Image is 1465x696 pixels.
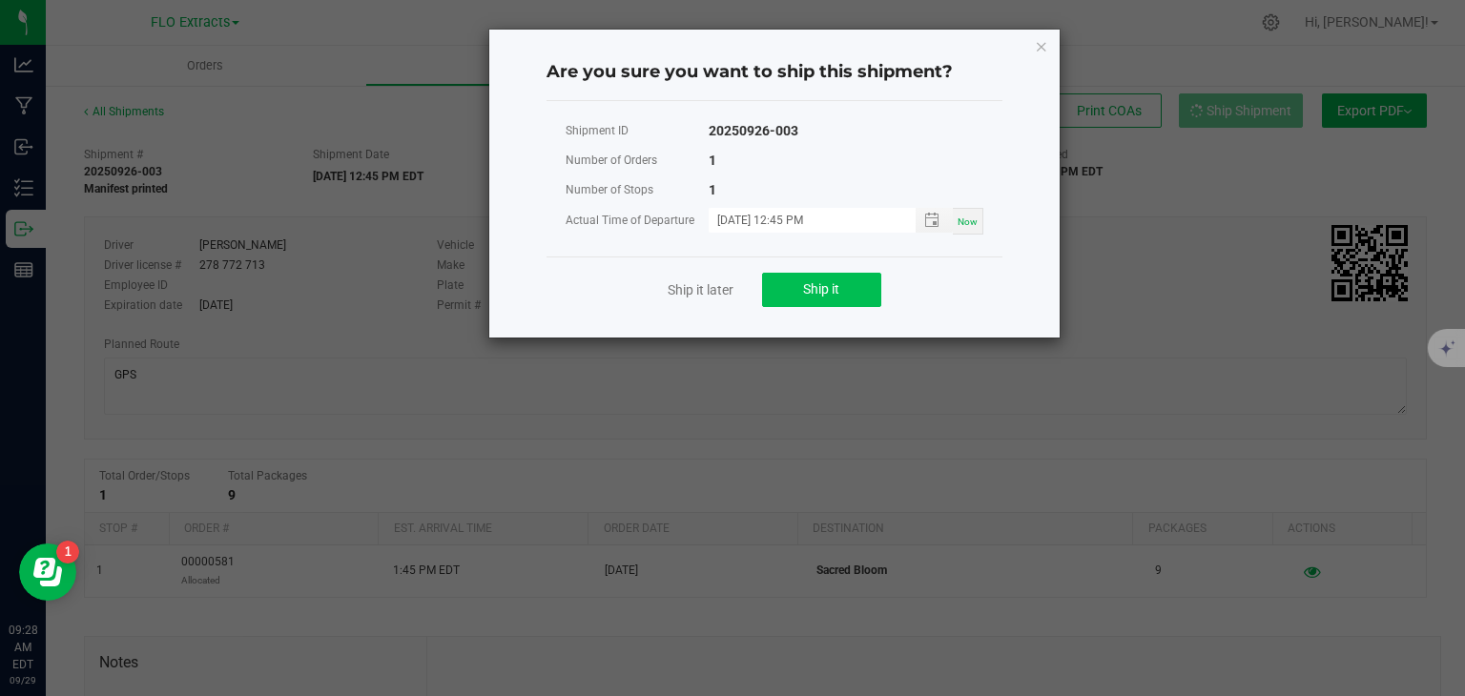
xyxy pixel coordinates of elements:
div: 1 [709,149,716,173]
iframe: Resource center unread badge [56,541,79,563]
span: Toggle popup [916,208,953,232]
div: Shipment ID [566,119,709,143]
input: MM/dd/yyyy HH:MM a [709,208,896,232]
iframe: Resource center [19,543,76,601]
span: Ship it [803,281,839,297]
div: 1 [709,178,716,202]
span: Now [958,216,978,227]
div: Number of Stops [566,178,709,202]
h4: Are you sure you want to ship this shipment? [547,60,1002,85]
div: 20250926-003 [709,119,798,143]
div: Number of Orders [566,149,709,173]
button: Ship it [762,273,881,307]
a: Ship it later [668,280,733,299]
button: Close [1035,34,1048,57]
div: Actual Time of Departure [566,209,709,233]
